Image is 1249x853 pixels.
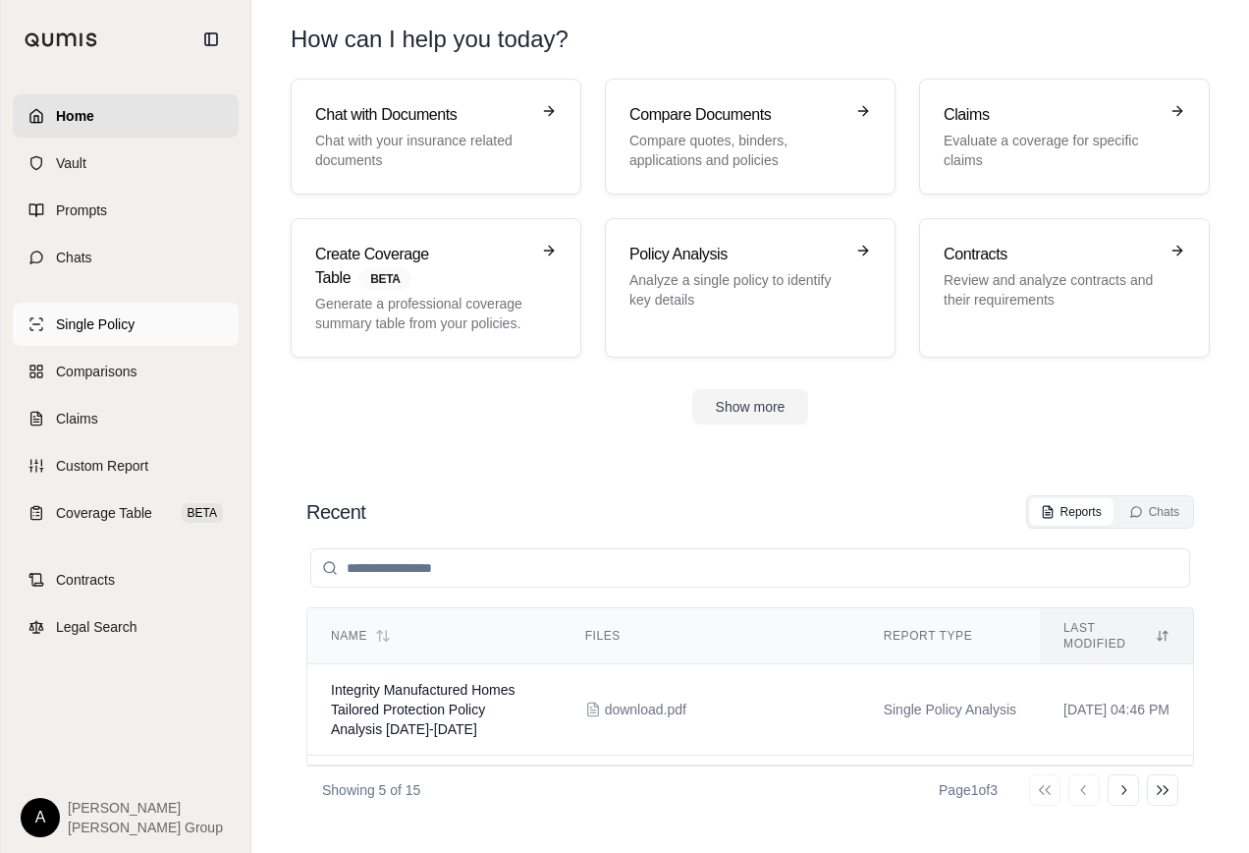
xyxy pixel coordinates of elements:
span: BETA [182,503,223,523]
div: Chats [1129,504,1179,520]
a: ContractsReview and analyze contracts and their requirements [919,218,1210,358]
a: Single Policy [13,303,239,346]
th: Files [562,608,860,664]
h3: Create Coverage Table [315,243,529,290]
img: Qumis Logo [25,32,98,47]
button: Show more [692,389,809,425]
span: Comparisons [56,362,136,381]
span: Vault [56,153,86,173]
a: ClaimsEvaluate a coverage for specific claims [919,79,1210,195]
h2: Recent [306,498,365,526]
span: [PERSON_NAME] Group [68,818,223,837]
span: Contracts [56,570,115,590]
p: Review and analyze contracts and their requirements [944,270,1158,310]
a: Prompts [13,189,239,232]
p: Generate a professional coverage summary table from your policies. [315,294,529,333]
h3: Contracts [944,243,1158,266]
p: Analyze a single policy to identify key details [629,270,843,310]
h1: How can I help you today? [291,24,1210,55]
td: [DATE] 04:46 PM [1040,664,1193,756]
span: Legal Search [56,617,137,637]
button: Chats [1117,498,1191,526]
div: Name [331,628,538,644]
p: Showing 5 of 15 [322,780,420,800]
a: Compare DocumentsCompare quotes, binders, applications and policies [605,79,896,195]
a: Claims [13,397,239,440]
div: Page 1 of 3 [939,780,998,800]
div: Reports [1041,504,1102,520]
span: Integrity Manufactured Homes Tailored Protection Policy Analysis 2025-2026 [331,682,516,737]
th: Report Type [860,608,1040,664]
td: Coverage Table [860,756,1040,847]
span: download.pdf [605,700,686,719]
p: Chat with your insurance related documents [315,131,529,170]
a: Policy AnalysisAnalyze a single policy to identify key details [605,218,896,358]
a: Coverage TableBETA [13,491,239,535]
div: Last modified [1063,620,1169,652]
a: Contracts [13,558,239,601]
span: Home [56,106,94,126]
a: Chat with DocumentsChat with your insurance related documents [291,79,581,195]
h3: Policy Analysis [629,243,843,266]
a: Vault [13,142,239,185]
div: A [21,798,60,837]
a: Create Coverage TableBETAGenerate a professional coverage summary table from your policies. [291,218,581,358]
td: [DATE] 03:22 PM [1040,756,1193,847]
p: Compare quotes, binders, applications and policies [629,131,843,170]
span: [PERSON_NAME] [68,798,223,818]
button: Collapse sidebar [195,24,227,55]
a: Home [13,94,239,138]
span: Chats [56,248,92,267]
span: Coverage Table [56,503,152,523]
td: Single Policy Analysis [860,664,1040,756]
h3: Compare Documents [629,103,843,127]
span: Single Policy [56,314,135,334]
span: BETA [358,268,411,290]
h3: Claims [944,103,1158,127]
span: Prompts [56,200,107,220]
p: Evaluate a coverage for specific claims [944,131,1158,170]
a: Chats [13,236,239,279]
a: Custom Report [13,444,239,487]
a: Legal Search [13,605,239,649]
button: Reports [1029,498,1113,526]
span: Custom Report [56,456,148,476]
span: Claims [56,409,98,428]
h3: Chat with Documents [315,103,529,127]
a: Comparisons [13,350,239,393]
